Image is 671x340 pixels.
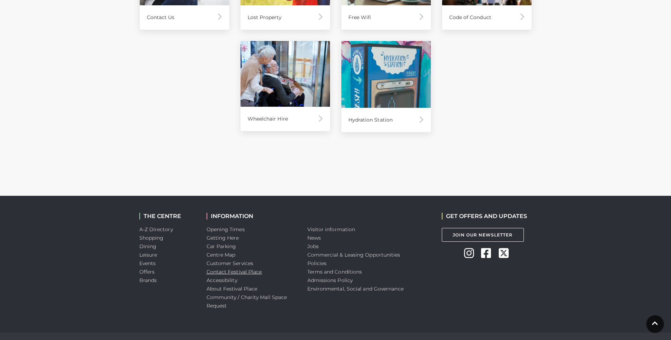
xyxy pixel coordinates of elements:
[241,41,330,131] a: Wheelchair Hire
[341,5,431,30] div: Free Wifi
[442,213,527,219] h2: GET OFFERS AND UPDATES
[442,228,524,242] a: Join Our Newsletter
[207,294,287,309] a: Community / Charity Mall Space Request
[139,260,156,266] a: Events
[207,243,236,250] a: Car Parking
[442,5,532,30] div: Code of Conduct
[139,213,196,219] h2: THE CENTRE
[307,243,319,250] a: Jobs
[307,252,400,258] a: Commercial & Leasing Opportunities
[139,252,157,258] a: Leisure
[207,260,254,266] a: Customer Services
[307,235,321,241] a: News
[207,252,236,258] a: Centre Map
[241,5,330,30] div: Lost Property
[207,286,258,292] a: About Festival Place
[307,226,355,233] a: Visitor information
[207,226,245,233] a: Opening Times
[139,226,173,233] a: A-Z Directory
[307,277,353,283] a: Admissions Policy
[207,213,297,219] h2: INFORMATION
[307,286,404,292] a: Environmental, Social and Governance
[341,41,431,133] a: Hydration Station
[307,269,362,275] a: Terms and Conditions
[139,269,155,275] a: Offers
[241,107,330,131] div: Wheelchair Hire
[207,235,239,241] a: Getting Here
[207,269,262,275] a: Contact Festival Place
[341,108,431,132] div: Hydration Station
[139,235,164,241] a: Shopping
[140,5,229,30] div: Contact Us
[207,277,237,283] a: Accessibility
[139,277,157,283] a: Brands
[139,243,157,250] a: Dining
[307,260,327,266] a: Policies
